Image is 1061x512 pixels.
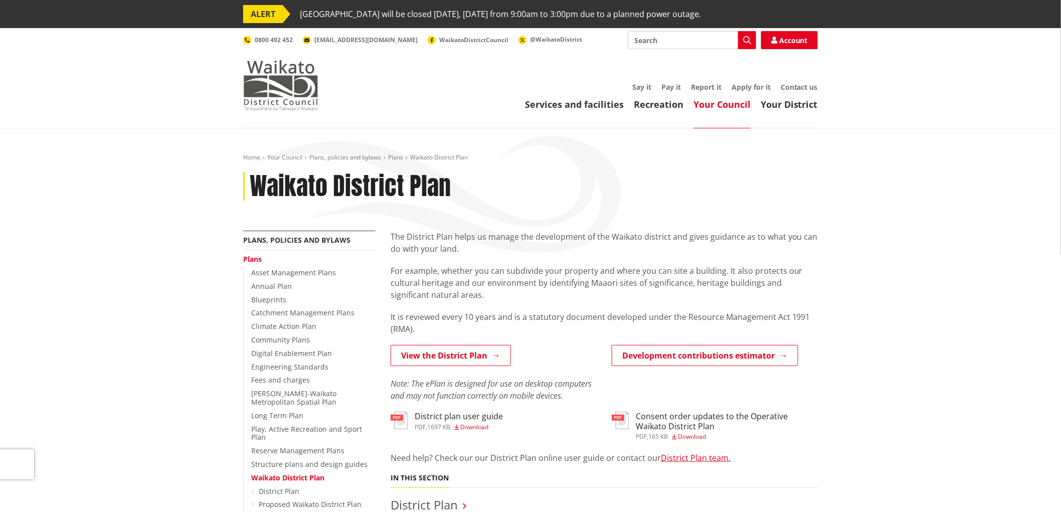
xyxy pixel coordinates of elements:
[634,98,683,110] a: Recreation
[761,98,818,110] a: Your District
[636,432,647,441] span: pdf
[243,153,818,162] nav: breadcrumb
[428,36,508,44] a: WaikatoDistrictCouncil
[691,82,722,92] a: Report it
[300,5,701,23] span: [GEOGRAPHIC_DATA] will be closed [DATE], [DATE] from 9:00am to 3:00pm due to a planned power outage.
[1015,470,1051,506] iframe: Messenger Launcher
[732,82,771,92] a: Apply for it
[251,411,303,420] a: Long Term Plan
[251,281,292,291] a: Annual Plan
[259,499,362,509] a: Proposed Waikato District Plan
[251,268,336,277] a: Asset Management Plans
[628,31,756,49] input: Search input
[243,153,260,161] a: Home
[661,82,681,92] a: Pay it
[251,389,336,407] a: [PERSON_NAME]-Waikato Metropolitan Spatial Plan
[530,35,582,44] span: @WaikatoDistrict
[391,474,449,482] h5: In this section
[388,153,403,161] a: Plans
[636,434,818,440] div: ,
[250,172,451,201] h1: Waikato District Plan
[460,423,488,431] span: Download
[781,82,818,92] a: Contact us
[678,432,706,441] span: Download
[439,36,508,44] span: WaikatoDistrictCouncil
[518,35,582,44] a: @WaikatoDistrict
[415,423,426,431] span: pdf
[251,308,355,317] a: Catchment Management Plans
[415,412,503,421] h3: District plan user guide
[391,231,818,255] p: The District Plan helps us manage the development of the Waikato district and gives guidance as t...
[391,378,592,401] em: Note: The ePlan is designed for use on desktop computers and may not function correctly on mobile...
[251,459,368,469] a: Structure plans and design guides
[391,412,408,429] img: document-pdf.svg
[648,432,668,441] span: 165 KB
[427,423,450,431] span: 1697 KB
[612,412,629,429] img: document-pdf.svg
[267,153,302,161] a: Your Council
[391,265,818,301] p: For example, whether you can subdivide your property and where you can site a building. It also p...
[251,295,286,304] a: Blueprints
[636,412,818,431] h3: Consent order updates to the Operative Waikato District Plan
[309,153,381,161] a: Plans, policies and bylaws
[251,424,362,442] a: Play, Active Recreation and Sport Plan
[410,153,468,161] span: Waikato District Plan
[243,254,262,264] a: Plans
[243,36,293,44] a: 0800 492 452
[391,311,818,335] p: It is reviewed every 10 years and is a statutory document developed under the Resource Management...
[761,31,818,49] a: Account
[391,412,503,430] a: District plan user guide pdf,1697 KB Download
[391,452,818,464] p: Need help? Check our our District Plan online user guide or contact our
[255,36,293,44] span: 0800 492 452
[251,321,316,331] a: Climate Action Plan
[243,60,318,110] img: Waikato District Council - Te Kaunihera aa Takiwaa o Waikato
[415,424,503,430] div: ,
[259,486,299,496] a: District Plan
[612,412,818,439] a: Consent order updates to the Operative Waikato District Plan pdf,165 KB Download
[391,345,511,366] a: View the District Plan
[251,446,344,455] a: Reserve Management Plans
[661,452,731,463] a: District Plan team.
[525,98,624,110] a: Services and facilities
[303,36,418,44] a: [EMAIL_ADDRESS][DOMAIN_NAME]
[251,335,310,345] a: Community Plans
[632,82,651,92] a: Say it
[243,5,283,23] span: ALERT
[251,349,332,358] a: Digital Enablement Plan
[251,473,324,482] a: Waikato District Plan
[693,98,751,110] a: Your Council
[314,36,418,44] span: [EMAIL_ADDRESS][DOMAIN_NAME]
[612,345,798,366] a: Development contributions estimator
[251,375,310,385] a: Fees and charges
[251,362,328,372] a: Engineering Standards
[243,235,350,245] a: Plans, policies and bylaws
